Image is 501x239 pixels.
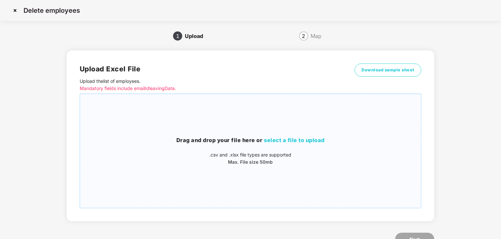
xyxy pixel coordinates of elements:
[80,136,421,145] h3: Drag and drop your file here or
[80,158,421,166] p: Max. File size 50mb
[311,31,322,41] div: Map
[362,67,414,73] span: Download sample sheet
[10,5,20,16] img: svg+xml;base64,PHN2ZyBpZD0iQ3Jvc3MtMzJ4MzIiIHhtbG5zPSJodHRwOi8vd3d3LnczLm9yZy8yMDAwL3N2ZyIgd2lkdG...
[264,137,325,143] span: select a file to upload
[355,64,421,77] button: Download sample sheet
[80,151,421,158] p: .csv and .xlsx file types are supported
[80,94,421,208] span: Drag and drop your file here orselect a file to upload.csv and .xlsx file types are supportedMax....
[24,7,80,14] p: Delete employees
[80,85,336,92] p: Mandatory fields include emailId leavingDate.
[176,33,179,39] span: 1
[80,78,336,92] p: Upload the list of employees .
[302,33,305,39] span: 2
[80,64,336,74] h2: Upload Excel File
[185,31,208,41] div: Upload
